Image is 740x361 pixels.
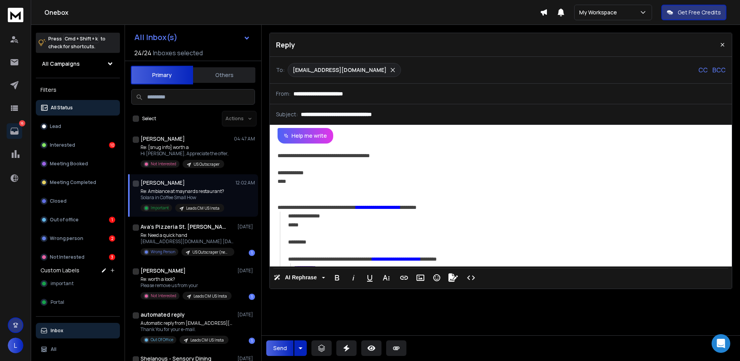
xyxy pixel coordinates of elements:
[712,65,726,75] p: BCC
[36,119,120,134] button: Lead
[237,268,255,274] p: [DATE]
[276,66,285,74] p: To:
[109,254,115,260] div: 3
[50,198,67,204] p: Closed
[141,179,185,187] h1: [PERSON_NAME]
[36,342,120,357] button: All
[464,270,478,286] button: Code View
[193,293,227,299] p: Leads CM US Insta
[131,66,193,84] button: Primary
[272,270,327,286] button: AI Rephrase
[698,65,708,75] p: CC
[379,270,394,286] button: More Text
[141,195,224,201] p: Solara in Coffee Small How
[142,116,156,122] label: Select
[36,249,120,265] button: Not Interested3
[276,39,295,50] p: Reply
[50,179,96,186] p: Meeting Completed
[36,231,120,246] button: Wrong person2
[141,223,226,231] h1: Ava's Pizzeria St. [PERSON_NAME]
[141,320,234,326] p: Automatic reply from [EMAIL_ADDRESS][DOMAIN_NAME]
[151,205,169,211] p: Important
[293,66,387,74] p: [EMAIL_ADDRESS][DOMAIN_NAME]
[141,144,229,151] p: Re: [snug info] worth a
[51,328,63,334] p: Inbox
[51,280,74,287] span: important
[50,123,61,130] p: Lead
[36,212,120,228] button: Out of office1
[51,105,73,111] p: All Status
[151,337,173,343] p: Out Of Office
[44,8,540,17] h1: Onebox
[51,346,56,352] p: All
[48,35,105,51] p: Press to check for shortcuts.
[8,338,23,353] button: L
[36,100,120,116] button: All Status
[190,337,224,343] p: Leads CM US Insta
[36,323,120,338] button: Inbox
[141,267,186,275] h1: [PERSON_NAME]
[236,180,255,186] p: 12:02 AM
[141,311,185,319] h1: automated reply
[151,249,175,255] p: Wrong Person
[141,276,232,282] p: Re: worth a look?
[237,312,255,318] p: [DATE]
[266,340,294,356] button: Send
[234,136,255,142] p: 04:47 AM
[36,56,120,72] button: All Campaigns
[19,120,25,126] p: 16
[109,217,115,223] div: 1
[141,135,185,143] h1: [PERSON_NAME]
[397,270,411,286] button: Insert Link (⌘K)
[193,67,255,84] button: Others
[429,270,444,286] button: Emoticons
[141,238,234,245] p: [EMAIL_ADDRESS][DOMAIN_NAME] [DATE][DATE],
[249,338,255,344] div: 1
[346,270,361,286] button: Italic (⌘I)
[50,254,84,260] p: Not Interested
[413,270,428,286] button: Insert Image (⌘P)
[36,175,120,190] button: Meeting Completed
[8,8,23,22] img: logo
[151,161,176,167] p: Not Interested
[276,90,290,98] p: From:
[249,250,255,256] div: 1
[579,9,620,16] p: My Workspace
[40,266,79,274] h3: Custom Labels
[141,326,234,333] p: Thank You for your e-mail.
[141,232,234,238] p: Re: Need a quick hand
[36,193,120,209] button: Closed
[362,270,377,286] button: Underline (⌘U)
[153,48,203,58] h3: Inboxes selected
[712,334,730,353] div: Open Intercom Messenger
[283,274,318,281] span: AI Rephrase
[51,299,64,305] span: Portal
[193,161,220,167] p: US Outscraper
[186,205,220,211] p: Leads CM US Insta
[134,48,151,58] span: 24 / 24
[141,188,224,195] p: Re: Ambiance at maynards restaurant?
[109,235,115,242] div: 2
[141,282,232,289] p: Please remove us from your
[50,235,83,242] p: Wrong person
[50,142,75,148] p: Interested
[36,276,120,291] button: important
[237,224,255,230] p: [DATE]
[63,34,99,43] span: Cmd + Shift + k
[141,151,229,157] p: Hi [PERSON_NAME], Appreciate the offer,
[36,84,120,95] h3: Filters
[249,294,255,300] div: 1
[192,249,230,255] p: US Outscraper (new approach)
[36,294,120,310] button: Portal
[36,137,120,153] button: Interested10
[36,156,120,172] button: Meeting Booked
[330,270,345,286] button: Bold (⌘B)
[151,293,176,299] p: Not Interested
[50,217,79,223] p: Out of office
[446,270,461,286] button: Signature
[128,30,257,45] button: All Inbox(s)
[42,60,80,68] h1: All Campaigns
[109,142,115,148] div: 10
